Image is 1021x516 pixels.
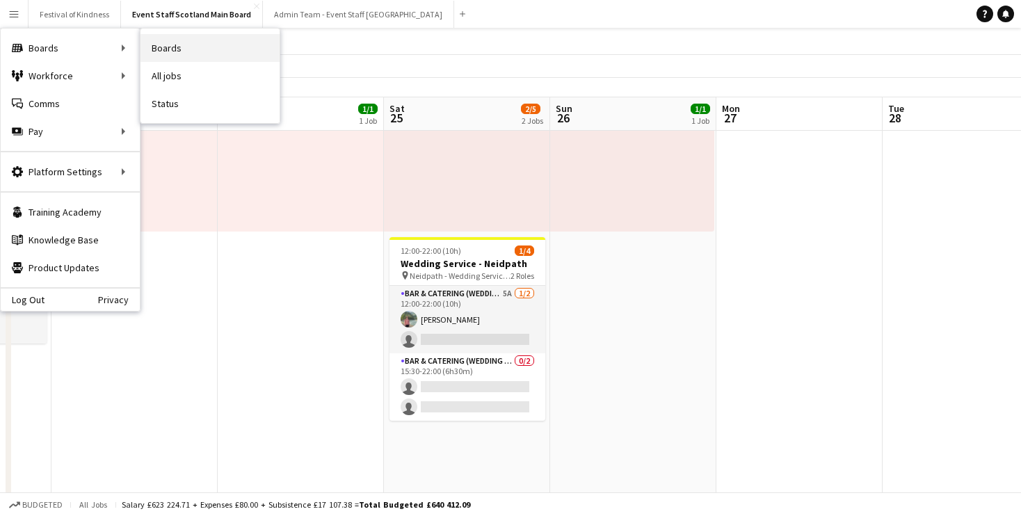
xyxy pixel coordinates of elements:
span: Budgeted [22,500,63,510]
app-job-card: 12:00-22:00 (10h)1/4Wedding Service - Neidpath Neidpath - Wedding Service Roles2 RolesBar & Cater... [389,237,545,421]
span: 27 [720,110,740,126]
a: Privacy [98,294,140,305]
h3: Wedding Service - Neidpath [389,257,545,270]
a: Status [140,90,280,118]
span: 25 [387,110,405,126]
span: 2 Roles [510,271,534,281]
button: Festival of Kindness [29,1,121,28]
div: Boards [1,34,140,62]
span: Sat [389,102,405,115]
span: Sun [556,102,572,115]
span: Neidpath - Wedding Service Roles [410,271,510,281]
span: All jobs [77,499,110,510]
a: All jobs [140,62,280,90]
a: Comms [1,90,140,118]
button: Admin Team - Event Staff [GEOGRAPHIC_DATA] [263,1,454,28]
div: 1 Job [359,115,377,126]
button: Budgeted [7,497,65,513]
span: Mon [722,102,740,115]
button: Event Staff Scotland Main Board [121,1,263,28]
a: Boards [140,34,280,62]
div: Workforce [1,62,140,90]
div: 2 Jobs [522,115,543,126]
div: Salary £623 224.71 + Expenses £80.00 + Subsistence £17 107.38 = [122,499,470,510]
span: 26 [554,110,572,126]
span: 1/1 [358,104,378,114]
span: 1/1 [691,104,710,114]
span: Total Budgeted £640 412.09 [359,499,470,510]
div: Pay [1,118,140,145]
a: Product Updates [1,254,140,282]
app-card-role: Bar & Catering (Wedding Service Staff)0/215:30-22:00 (6h30m) [389,353,545,421]
a: Log Out [1,294,45,305]
span: 1/4 [515,245,534,256]
span: 28 [886,110,904,126]
span: Tue [888,102,904,115]
a: Training Academy [1,198,140,226]
span: 12:00-22:00 (10h) [401,245,461,256]
div: Platform Settings [1,158,140,186]
div: 1 Job [691,115,709,126]
span: 2/5 [521,104,540,114]
app-card-role: Bar & Catering (Wedding Service Staff)5A1/212:00-22:00 (10h)[PERSON_NAME] [389,286,545,353]
a: Knowledge Base [1,226,140,254]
